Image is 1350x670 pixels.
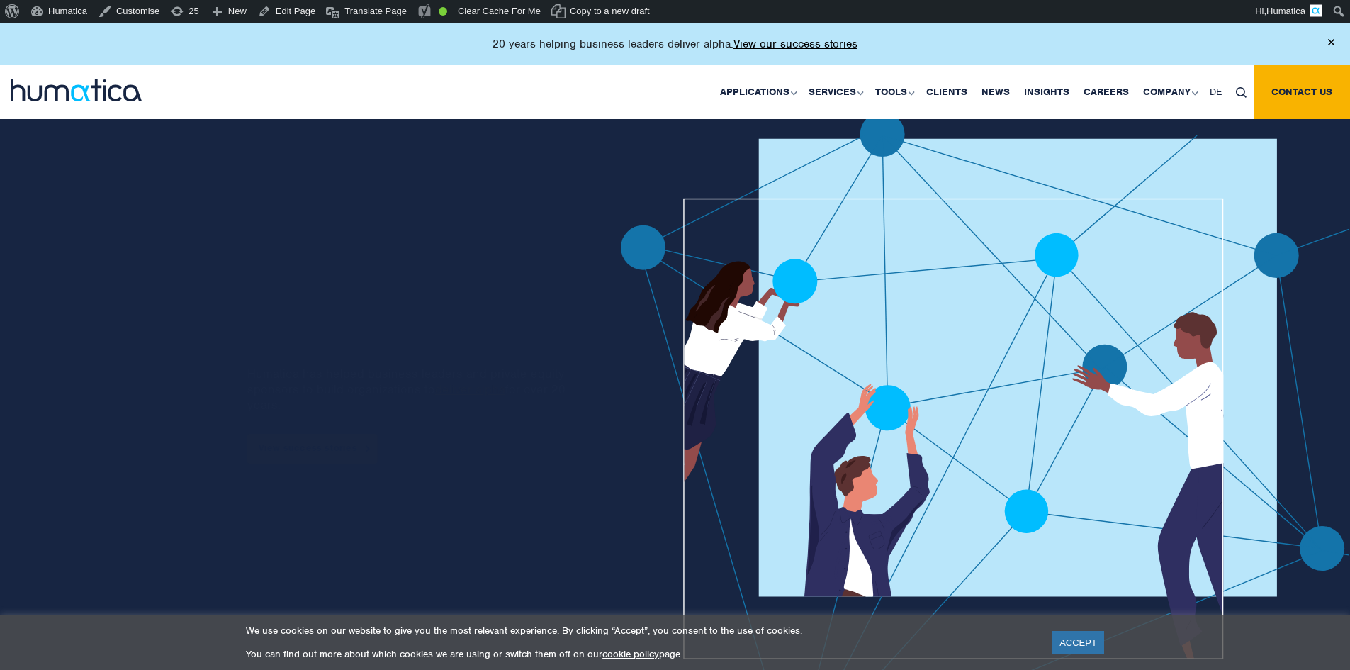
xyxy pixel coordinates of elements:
span: DE [1210,86,1222,98]
a: Clients [919,65,974,119]
p: Humatica has helped business leaders and private equity sponsors to build organizations to for ov... [247,366,575,413]
a: Contact us [1254,65,1350,119]
a: ACCEPT [1052,631,1104,654]
a: Tools [868,65,919,119]
a: News [974,65,1017,119]
p: We use cookies on our website to give you the most relevant experience. By clicking “Accept”, you... [246,625,1035,637]
img: arrowicon [366,445,370,452]
a: Careers [1076,65,1136,119]
img: logo [11,79,142,101]
a: deliver alpha [434,381,505,397]
p: You can find out more about which cookies we are using or switch them off on our page. [246,648,1035,660]
a: Insights [1017,65,1076,119]
a: View success stories [247,434,377,464]
a: DE [1203,65,1229,119]
img: search_icon [1236,87,1247,98]
a: cookie policy [602,648,659,660]
a: Applications [713,65,801,119]
div: Good [439,7,447,16]
a: Company [1136,65,1203,119]
span: Humatica [1266,6,1305,16]
p: 20 years helping business leaders deliver alpha. [493,37,857,51]
a: Services [801,65,868,119]
a: View our success stories [733,37,857,51]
